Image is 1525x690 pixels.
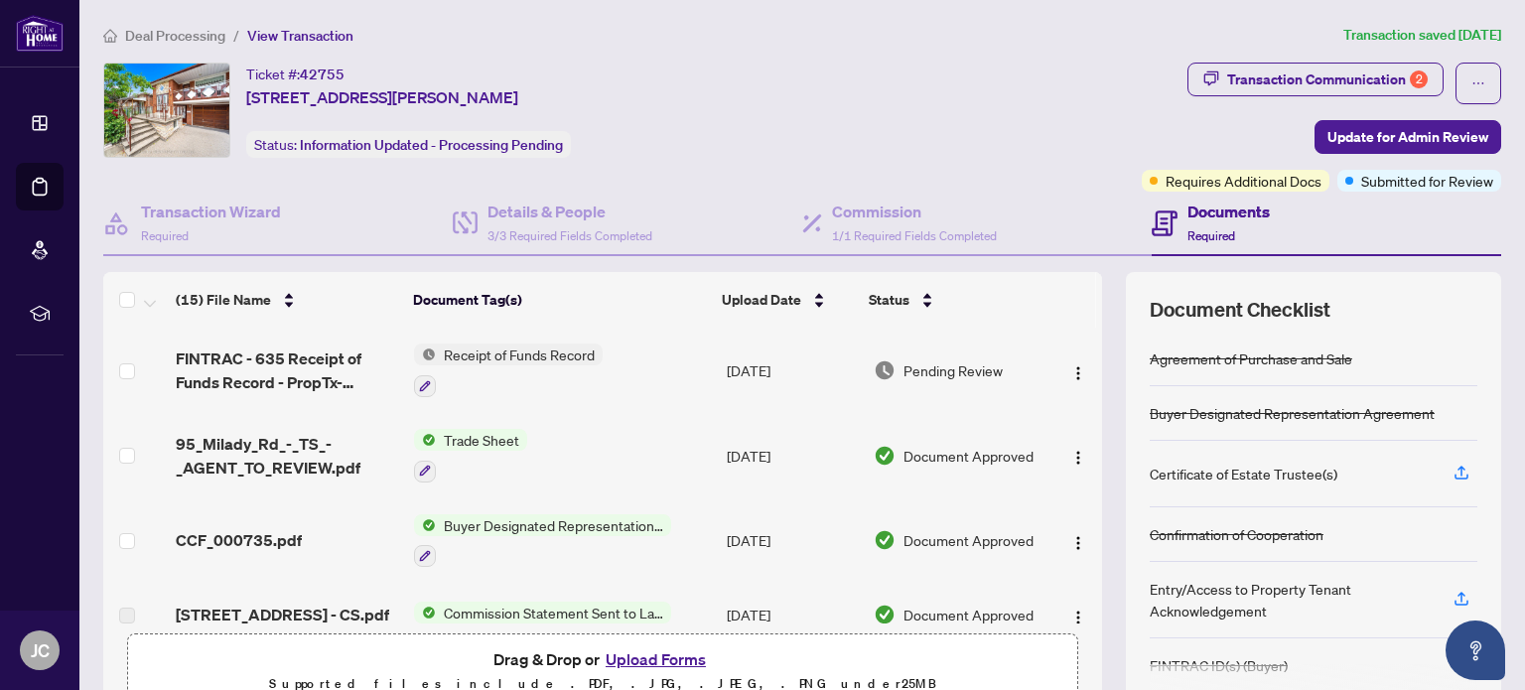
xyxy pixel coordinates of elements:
span: Drag & Drop or [493,646,712,672]
button: Open asap [1446,621,1505,680]
button: Logo [1062,354,1094,386]
li: / [233,24,239,47]
span: FINTRAC - 635 Receipt of Funds Record - PropTx-OREA_[DATE] 21_01_53.pdf [176,346,398,394]
img: Logo [1070,535,1086,551]
span: Document Approved [903,604,1034,625]
span: Information Updated - Processing Pending [300,136,563,154]
td: [DATE] [719,583,866,646]
span: (15) File Name [176,289,271,311]
button: Upload Forms [600,646,712,672]
img: Status Icon [414,514,436,536]
span: Commission Statement Sent to Lawyer [436,602,671,623]
span: ellipsis [1471,76,1485,90]
span: Document Approved [903,445,1034,467]
span: 1/1 Required Fields Completed [832,228,997,243]
span: Trade Sheet [436,429,527,451]
article: Transaction saved [DATE] [1343,24,1501,47]
button: Logo [1062,440,1094,472]
h4: Details & People [487,200,652,223]
span: Required [141,228,189,243]
span: home [103,29,117,43]
td: [DATE] [719,413,866,498]
button: Logo [1062,599,1094,630]
td: [DATE] [719,328,866,413]
img: Status Icon [414,429,436,451]
div: Status: [246,131,571,158]
span: Upload Date [722,289,801,311]
span: [STREET_ADDRESS][PERSON_NAME] [246,85,518,109]
button: Transaction Communication2 [1187,63,1444,96]
span: Required [1187,228,1235,243]
span: Update for Admin Review [1327,121,1488,153]
td: [DATE] [719,498,866,584]
div: 2 [1410,70,1428,88]
button: Status IconTrade Sheet [414,429,527,483]
div: FINTRAC ID(s) (Buyer) [1150,654,1288,676]
span: 95_Milady_Rd_-_TS_-_AGENT_TO_REVIEW.pdf [176,432,398,480]
th: (15) File Name [168,272,405,328]
img: Logo [1070,365,1086,381]
img: Document Status [874,604,896,625]
div: Buyer Designated Representation Agreement [1150,402,1435,424]
span: Deal Processing [125,27,225,45]
div: Certificate of Estate Trustee(s) [1150,463,1337,484]
span: [STREET_ADDRESS] - CS.pdf [176,603,389,626]
span: Status [869,289,909,311]
span: 42755 [300,66,345,83]
span: Document Approved [903,529,1034,551]
img: logo [16,15,64,52]
span: Requires Additional Docs [1166,170,1321,192]
span: Buyer Designated Representation Agreement [436,514,671,536]
span: View Transaction [247,27,353,45]
th: Status [861,272,1043,328]
img: Document Status [874,529,896,551]
span: Submitted for Review [1361,170,1493,192]
div: Agreement of Purchase and Sale [1150,347,1352,369]
th: Upload Date [714,272,861,328]
span: Pending Review [903,359,1003,381]
div: Confirmation of Cooperation [1150,523,1323,545]
h4: Commission [832,200,997,223]
span: 3/3 Required Fields Completed [487,228,652,243]
img: Status Icon [414,602,436,623]
img: Logo [1070,450,1086,466]
img: Status Icon [414,344,436,365]
div: Transaction Communication [1227,64,1428,95]
button: Status IconReceipt of Funds Record [414,344,603,397]
button: Logo [1062,524,1094,556]
button: Status IconBuyer Designated Representation Agreement [414,514,671,568]
button: Status IconCommission Statement Sent to Lawyer [414,602,671,623]
img: Document Status [874,445,896,467]
th: Document Tag(s) [405,272,715,328]
div: Ticket #: [246,63,345,85]
button: Update for Admin Review [1315,120,1501,154]
h4: Documents [1187,200,1270,223]
span: Document Checklist [1150,296,1330,324]
h4: Transaction Wizard [141,200,281,223]
span: JC [31,636,50,664]
div: Entry/Access to Property Tenant Acknowledgement [1150,578,1430,621]
img: IMG-W12255045_1.jpg [104,64,229,157]
span: Receipt of Funds Record [436,344,603,365]
img: Logo [1070,610,1086,625]
span: CCF_000735.pdf [176,528,302,552]
img: Document Status [874,359,896,381]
